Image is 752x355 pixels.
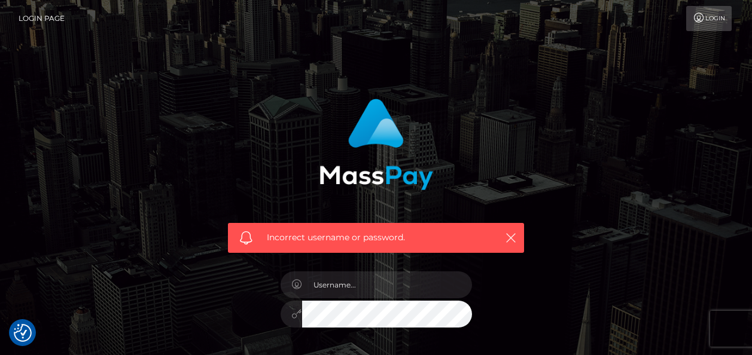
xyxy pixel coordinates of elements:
[302,271,472,298] input: Username...
[267,231,485,244] span: Incorrect username or password.
[686,6,732,31] a: Login
[19,6,65,31] a: Login Page
[319,99,433,190] img: MassPay Login
[14,324,32,342] button: Consent Preferences
[14,324,32,342] img: Revisit consent button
